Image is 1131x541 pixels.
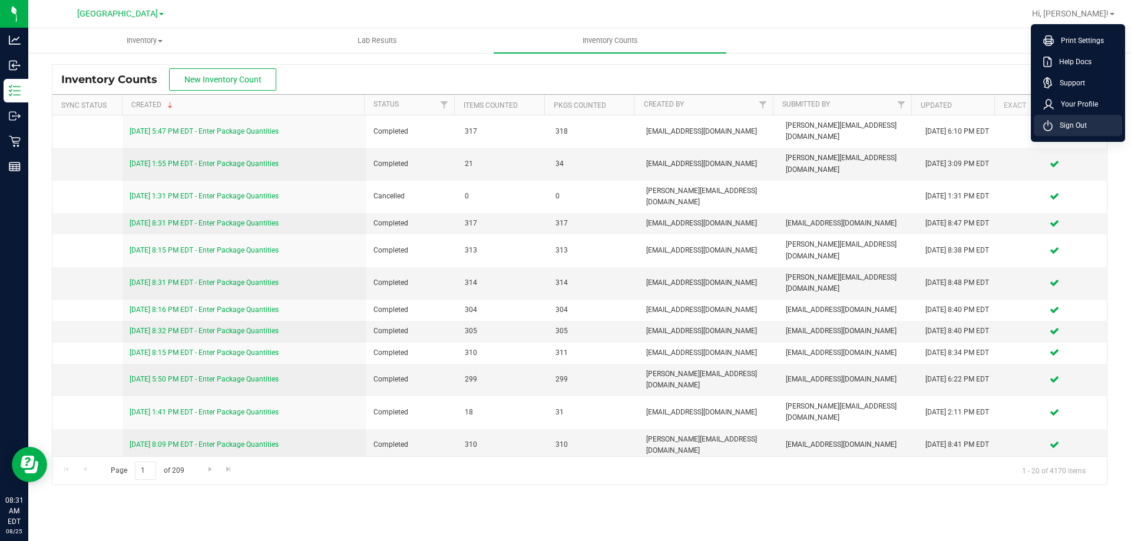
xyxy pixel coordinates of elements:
[925,245,995,256] div: [DATE] 8:38 PM EDT
[29,35,260,46] span: Inventory
[169,68,276,91] button: New Inventory Count
[786,239,911,261] span: [PERSON_NAME][EMAIL_ADDRESS][DOMAIN_NAME]
[1034,115,1122,136] li: Sign Out
[261,28,494,53] a: Lab Results
[131,101,175,109] a: Created
[130,278,279,287] a: [DATE] 8:31 PM EDT - Enter Package Quantities
[646,185,772,208] span: [PERSON_NAME][EMAIL_ADDRESS][DOMAIN_NAME]
[925,191,995,202] div: [DATE] 1:31 PM EDT
[465,191,541,202] span: 0
[465,439,541,450] span: 310
[373,100,399,108] a: Status
[555,277,632,288] span: 314
[925,347,995,359] div: [DATE] 8:34 PM EDT
[373,374,450,385] span: Completed
[1052,56,1092,68] span: Help Docs
[555,439,632,450] span: 310
[786,120,911,142] span: [PERSON_NAME][EMAIL_ADDRESS][DOMAIN_NAME]
[1013,462,1095,479] span: 1 - 20 of 4170 items
[1043,77,1117,89] a: Support
[130,219,279,227] a: [DATE] 8:31 PM EDT - Enter Package Quantities
[373,347,450,359] span: Completed
[465,407,541,418] span: 18
[465,158,541,170] span: 21
[130,306,279,314] a: [DATE] 8:16 PM EDT - Enter Package Quantities
[28,28,261,53] a: Inventory
[753,95,772,115] a: Filter
[1054,35,1104,47] span: Print Settings
[555,374,632,385] span: 299
[135,462,156,480] input: 1
[555,245,632,256] span: 313
[184,75,262,84] span: New Inventory Count
[130,160,279,168] a: [DATE] 1:55 PM EDT - Enter Package Quantities
[130,375,279,383] a: [DATE] 5:50 PM EDT - Enter Package Quantities
[465,277,541,288] span: 314
[12,447,47,482] iframe: Resource center
[5,495,23,527] p: 08:31 AM EDT
[644,100,684,108] a: Created By
[465,347,541,359] span: 310
[555,158,632,170] span: 34
[925,277,995,288] div: [DATE] 8:48 PM EDT
[130,127,279,135] a: [DATE] 5:47 PM EDT - Enter Package Quantities
[373,191,450,202] span: Cancelled
[101,462,194,480] span: Page of 209
[1054,98,1098,110] span: Your Profile
[435,95,454,115] a: Filter
[465,304,541,316] span: 304
[61,101,107,109] a: Sync Status
[891,95,911,115] a: Filter
[373,407,450,418] span: Completed
[786,218,911,229] span: [EMAIL_ADDRESS][DOMAIN_NAME]
[786,347,911,359] span: [EMAIL_ADDRESS][DOMAIN_NAME]
[130,246,279,254] a: [DATE] 8:15 PM EDT - Enter Package Quantities
[925,407,995,418] div: [DATE] 2:11 PM EDT
[373,126,450,137] span: Completed
[921,101,952,109] a: Updated
[130,192,279,200] a: [DATE] 1:31 PM EDT - Enter Package Quantities
[9,59,21,71] inline-svg: Inbound
[646,218,772,229] span: [EMAIL_ADDRESS][DOMAIN_NAME]
[9,161,21,172] inline-svg: Reports
[465,126,541,137] span: 317
[555,326,632,337] span: 305
[130,327,279,335] a: [DATE] 8:32 PM EDT - Enter Package Quantities
[373,245,450,256] span: Completed
[130,440,279,449] a: [DATE] 8:09 PM EDT - Enter Package Quantities
[342,35,413,46] span: Lab Results
[130,408,279,416] a: [DATE] 1:41 PM EDT - Enter Package Quantities
[1053,77,1085,89] span: Support
[61,73,169,86] span: Inventory Counts
[555,218,632,229] span: 317
[646,277,772,288] span: [EMAIL_ADDRESS][DOMAIN_NAME]
[130,349,279,357] a: [DATE] 8:15 PM EDT - Enter Package Quantities
[925,374,995,385] div: [DATE] 6:22 PM EDT
[786,401,911,423] span: [PERSON_NAME][EMAIL_ADDRESS][DOMAIN_NAME]
[786,374,911,385] span: [EMAIL_ADDRESS][DOMAIN_NAME]
[925,439,995,450] div: [DATE] 8:41 PM EDT
[646,347,772,359] span: [EMAIL_ADDRESS][DOMAIN_NAME]
[9,110,21,122] inline-svg: Outbound
[925,326,995,337] div: [DATE] 8:40 PM EDT
[465,326,541,337] span: 305
[464,101,518,109] a: Items Counted
[373,326,450,337] span: Completed
[465,374,541,385] span: 299
[782,100,830,108] a: Submitted By
[9,34,21,46] inline-svg: Analytics
[555,304,632,316] span: 304
[465,245,541,256] span: 313
[646,434,772,456] span: [PERSON_NAME][EMAIL_ADDRESS][DOMAIN_NAME]
[646,407,772,418] span: [EMAIL_ADDRESS][DOMAIN_NAME]
[465,218,541,229] span: 317
[786,272,911,294] span: [PERSON_NAME][EMAIL_ADDRESS][DOMAIN_NAME]
[555,191,632,202] span: 0
[1043,56,1117,68] a: Help Docs
[373,277,450,288] span: Completed
[77,9,158,19] span: [GEOGRAPHIC_DATA]
[1053,120,1087,131] span: Sign Out
[201,462,219,477] a: Go to the next page
[646,304,772,316] span: [EMAIL_ADDRESS][DOMAIN_NAME]
[220,462,237,477] a: Go to the last page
